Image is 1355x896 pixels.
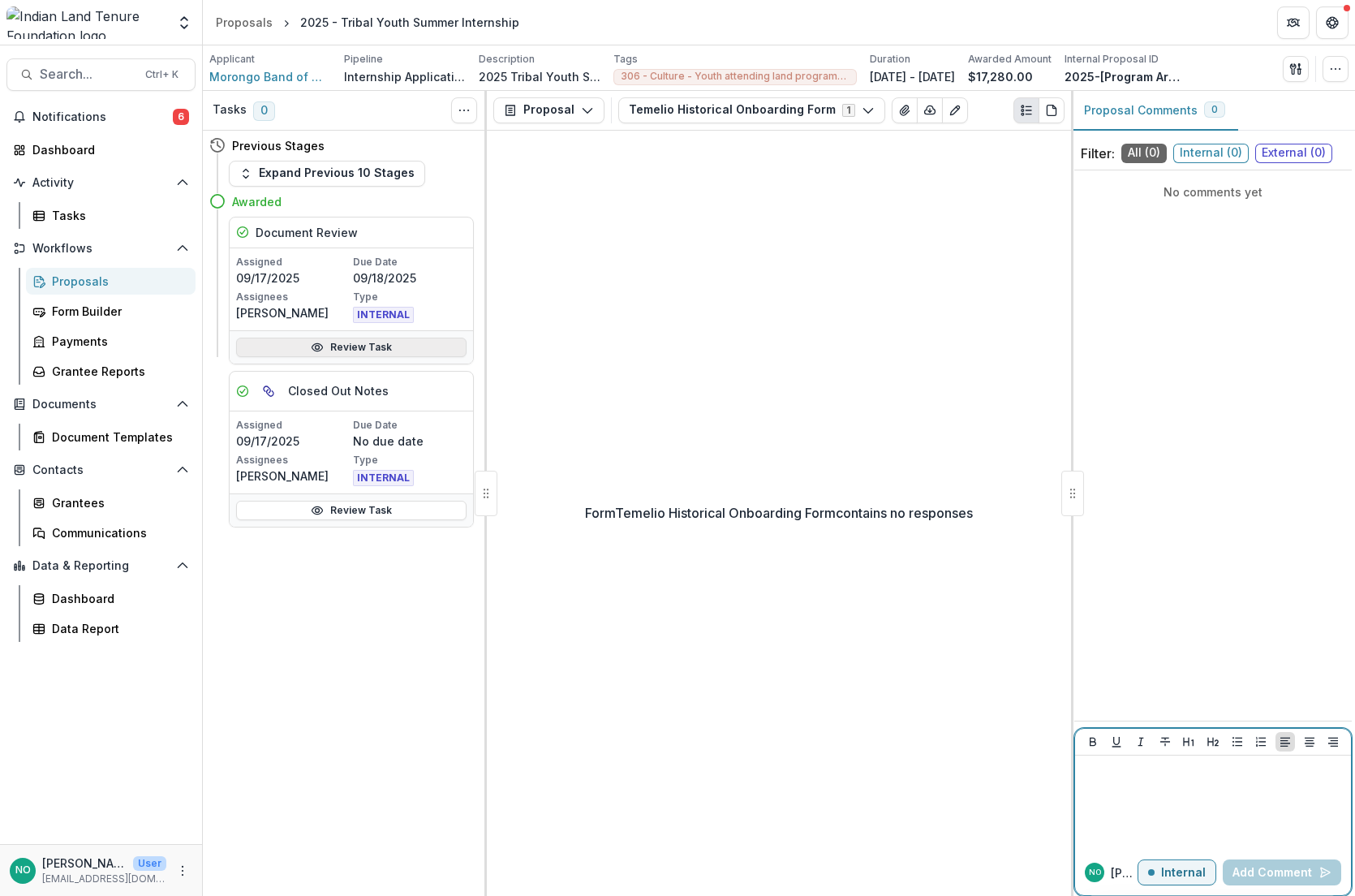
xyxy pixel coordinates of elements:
p: Assigned [236,418,350,433]
span: All ( 0 ) [1121,144,1167,163]
a: Document Templates [26,424,196,450]
p: 09/17/2025 [236,433,350,450]
a: Tasks [26,202,196,229]
button: Add Comment [1223,859,1341,885]
span: Activity [32,176,170,190]
p: Assigned [236,255,350,269]
span: 6 [173,109,189,125]
p: Duration [870,52,910,67]
button: More [173,861,192,881]
p: [PERSON_NAME] [236,304,350,321]
p: $17,280.00 [968,68,1033,85]
p: User [133,856,166,871]
button: Ordered List [1251,732,1271,752]
p: Tags [613,52,638,67]
p: Assignees [236,290,350,304]
button: Open Activity [6,170,196,196]
span: Notifications [32,110,173,124]
button: Partners [1277,6,1310,39]
button: Edit as form [942,97,968,123]
img: Indian Land Tenure Foundation logo [6,6,166,39]
button: Proposal Comments [1071,91,1238,131]
a: Grantee Reports [26,358,196,385]
p: Pipeline [344,52,383,67]
a: Review Task [236,501,467,520]
a: Proposals [209,11,279,34]
p: 09/18/2025 [353,269,467,286]
button: PDF view [1039,97,1065,123]
div: Data Report [52,620,183,637]
div: Tasks [52,207,183,224]
div: Proposals [216,14,273,31]
h4: Previous Stages [232,137,325,154]
button: Temelio Historical Onboarding Form1 [618,97,885,123]
p: Due Date [353,418,467,433]
div: Grantees [52,494,183,511]
button: Open Workflows [6,235,196,261]
h3: Tasks [213,103,247,117]
div: Nicole Olson [15,865,31,876]
h4: Awarded [232,193,282,210]
p: Internal [1161,866,1206,880]
p: Description [479,52,535,67]
button: Proposal [493,97,604,123]
p: Form Temelio Historical Onboarding Form contains no responses [585,503,973,523]
button: Open Contacts [6,457,196,483]
a: Dashboard [6,136,196,163]
button: Internal [1138,859,1216,885]
p: Internship Application [344,68,466,85]
a: Form Builder [26,298,196,325]
button: Heading 1 [1179,732,1198,752]
button: Align Left [1275,732,1295,752]
button: Expand Previous 10 Stages [229,161,425,187]
p: Due Date [353,255,467,269]
span: INTERNAL [353,470,414,486]
p: 09/17/2025 [236,269,350,286]
div: Communications [52,524,183,541]
button: Underline [1107,732,1126,752]
a: Grantees [26,489,196,516]
div: Payments [52,333,183,350]
p: 2025-[Program Area Code]-0960 [1065,68,1186,85]
a: Data Report [26,615,196,642]
button: Plaintext view [1013,97,1039,123]
span: Workflows [32,242,170,256]
p: Type [353,290,467,304]
button: Bold [1083,732,1103,752]
button: Italicize [1131,732,1151,752]
span: 0 [1211,104,1218,115]
button: Bullet List [1228,732,1247,752]
span: Data & Reporting [32,559,170,573]
p: Type [353,453,467,467]
button: Align Right [1323,732,1343,752]
h5: Closed Out Notes [288,382,389,399]
p: [EMAIL_ADDRESS][DOMAIN_NAME] [42,872,166,886]
p: No due date [353,433,467,450]
button: Align Center [1300,732,1319,752]
button: View dependent tasks [256,378,282,404]
button: Get Help [1316,6,1349,39]
button: Notifications6 [6,104,196,130]
p: [DATE] - [DATE] [870,68,955,85]
span: 306 - Culture - Youth attending land programs for youth [621,71,850,82]
span: Contacts [32,463,170,477]
button: Open entity switcher [173,6,196,39]
button: Heading 2 [1203,732,1223,752]
a: Morongo Band of Mission Indians [209,68,331,85]
span: Search... [40,67,135,82]
div: Dashboard [52,590,183,607]
a: Review Task [236,338,467,357]
button: Search... [6,58,196,91]
div: 2025 - Tribal Youth Summer Internship [300,14,519,31]
a: Payments [26,328,196,355]
p: Filter: [1081,144,1115,163]
p: No comments yet [1081,183,1345,200]
span: Internal ( 0 ) [1173,144,1249,163]
div: Proposals [52,273,183,290]
div: Document Templates [52,429,183,446]
button: Strike [1155,732,1175,752]
nav: breadcrumb [209,11,526,34]
h5: Document Review [256,224,358,241]
div: Form Builder [52,303,183,320]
